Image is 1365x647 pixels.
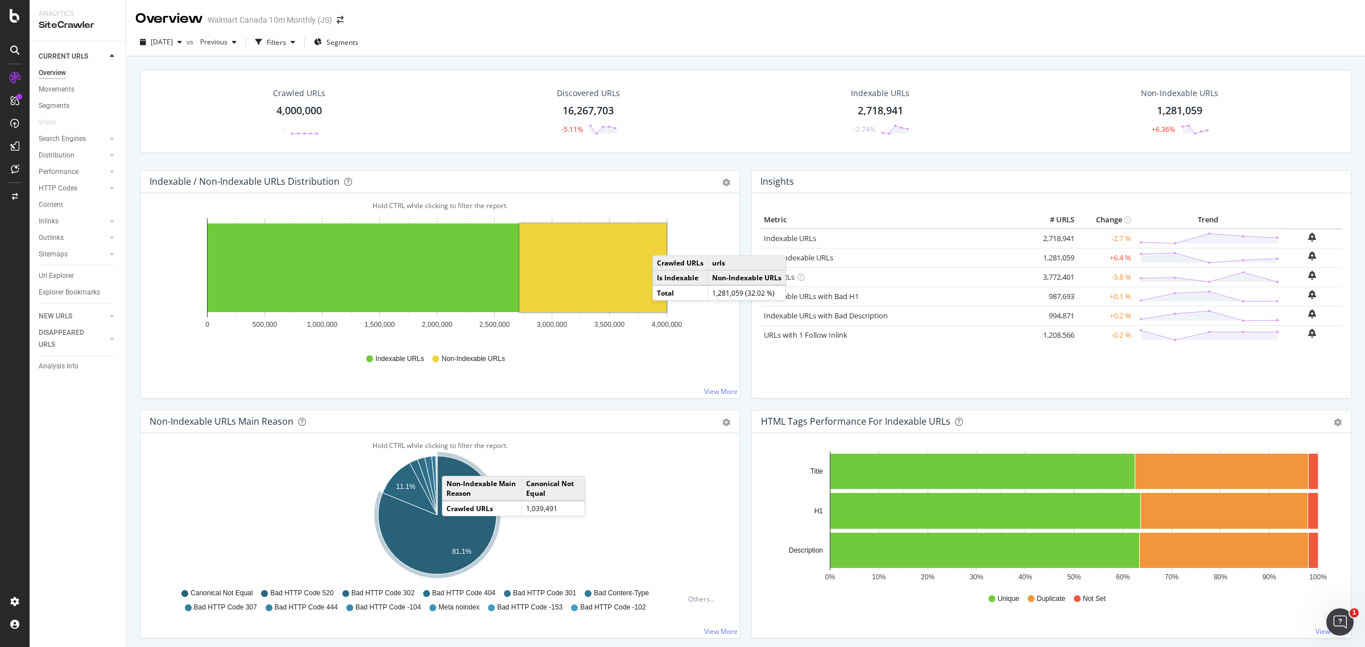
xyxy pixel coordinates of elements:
text: 50% [1067,573,1081,581]
div: Inlinks [39,215,59,227]
a: HTTP Codes [39,183,106,194]
button: Previous [196,33,241,51]
div: Discovered URLs [557,88,620,99]
div: Distribution [39,150,75,161]
div: DISAPPEARED URLS [39,327,96,351]
td: 987,693 [1032,287,1077,306]
th: Trend [1134,211,1282,229]
td: -3.8 % [1077,267,1134,287]
span: Meta noindex [439,603,479,612]
text: Title [810,467,824,475]
th: Change [1077,211,1134,229]
div: - [282,125,284,134]
span: Bad HTTP Code -104 [355,603,421,612]
div: bell-plus [1308,233,1316,242]
a: Indexable URLs [764,233,816,243]
td: -0.2 % [1077,325,1134,345]
button: Filters [251,33,300,51]
text: 90% [1263,573,1276,581]
td: 1,281,059 [1032,248,1077,267]
div: SiteCrawler [39,19,117,32]
div: Outlinks [39,232,64,244]
span: Previous [196,37,227,47]
span: Bad HTTP Code 444 [275,603,338,612]
a: Indexable URLs with Bad H1 [764,291,859,301]
div: HTTP Codes [39,183,77,194]
a: Non-Indexable URLs [764,252,833,263]
text: 1,500,000 [365,321,395,329]
span: Bad HTTP Code 520 [270,588,333,598]
text: 3,000,000 [537,321,568,329]
div: bell-plus [1308,290,1316,299]
svg: A chart. [150,211,725,343]
a: Inlinks [39,215,106,227]
a: Content [39,199,118,211]
td: Crawled URLs [442,501,522,516]
text: 70% [1165,573,1178,581]
td: 994,871 [1032,306,1077,325]
div: 2,718,941 [858,103,903,118]
text: 4,000,000 [652,321,682,329]
text: 2,000,000 [422,321,453,329]
a: Movements [39,84,118,96]
span: Bad HTTP Code -102 [580,603,646,612]
iframe: Intercom live chat [1326,608,1354,636]
a: View More [1316,627,1349,636]
a: CURRENT URLS [39,51,106,63]
text: 40% [1019,573,1032,581]
a: URLs with 1 Follow Inlink [764,330,847,340]
span: Indexable URLs [375,354,424,364]
div: Non-Indexable URLs [1141,88,1218,99]
a: NEW URLS [39,310,106,322]
a: Performance [39,166,106,178]
td: Is Indexable [653,270,708,285]
div: 4,000,000 [276,103,322,118]
text: 2,500,000 [479,321,510,329]
a: Sitemaps [39,248,106,260]
td: 1,039,491 [522,501,585,516]
div: Filters [267,38,286,47]
text: 81.1% [452,548,471,555]
div: gear [1334,418,1342,426]
a: Distribution [39,150,106,161]
div: Walmart Canada 10m Monthly (JS) [208,14,332,26]
text: H1 [814,507,824,515]
span: Canonical Not Equal [191,588,253,598]
span: Segments [326,38,358,47]
td: Non-Indexable URLs [708,270,786,285]
div: bell-plus [1308,309,1316,318]
span: Non-Indexable URLs [441,354,504,364]
a: Overview [39,67,118,79]
div: Movements [39,84,75,96]
text: 10% [872,573,886,581]
td: Crawled URLs [653,256,708,271]
text: 60% [1116,573,1130,581]
svg: A chart. [761,451,1336,583]
span: Bad Content-Type [594,588,649,598]
td: Total [653,285,708,300]
span: Bad HTTP Code 307 [194,603,257,612]
text: 0% [825,573,835,581]
h4: Insights [760,174,794,189]
a: View More [704,627,738,636]
div: Overview [135,9,203,28]
text: 100% [1309,573,1327,581]
a: Search Engines [39,133,106,145]
span: Bad HTTP Code 302 [351,588,415,598]
div: Explorer Bookmarks [39,287,100,298]
td: 1,281,059 (32.02 %) [708,285,786,300]
div: Segments [39,100,69,112]
div: bell-plus [1308,251,1316,260]
th: # URLS [1032,211,1077,229]
div: Others... [688,594,720,604]
th: Metric [761,211,1032,229]
div: Non-Indexable URLs Main Reason [150,416,293,427]
div: Visits [39,117,56,128]
text: 500,000 [253,321,278,329]
span: 2025 Aug. 22nd [151,37,173,47]
text: Description [789,546,823,554]
div: Content [39,199,63,211]
div: +6.36% [1152,125,1175,134]
span: Bad HTTP Code 301 [513,588,576,598]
